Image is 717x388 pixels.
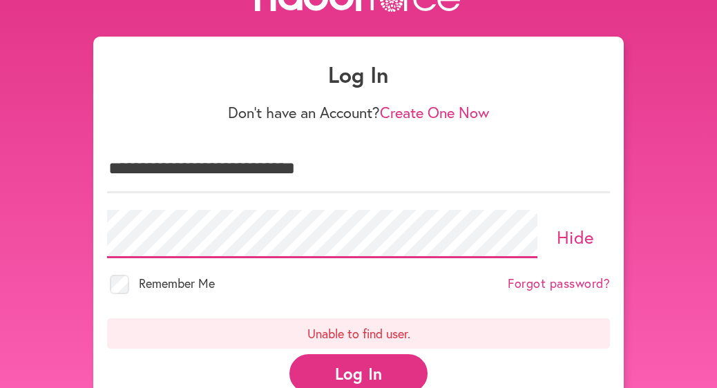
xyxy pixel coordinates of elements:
[107,318,610,349] p: Unable to find user.
[557,225,595,249] a: Hide
[139,275,215,291] span: Remember Me
[107,104,610,122] p: Don't have an Account?
[107,61,610,88] h1: Log In
[380,102,489,122] a: Create One Now
[508,276,610,291] a: Forgot password?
